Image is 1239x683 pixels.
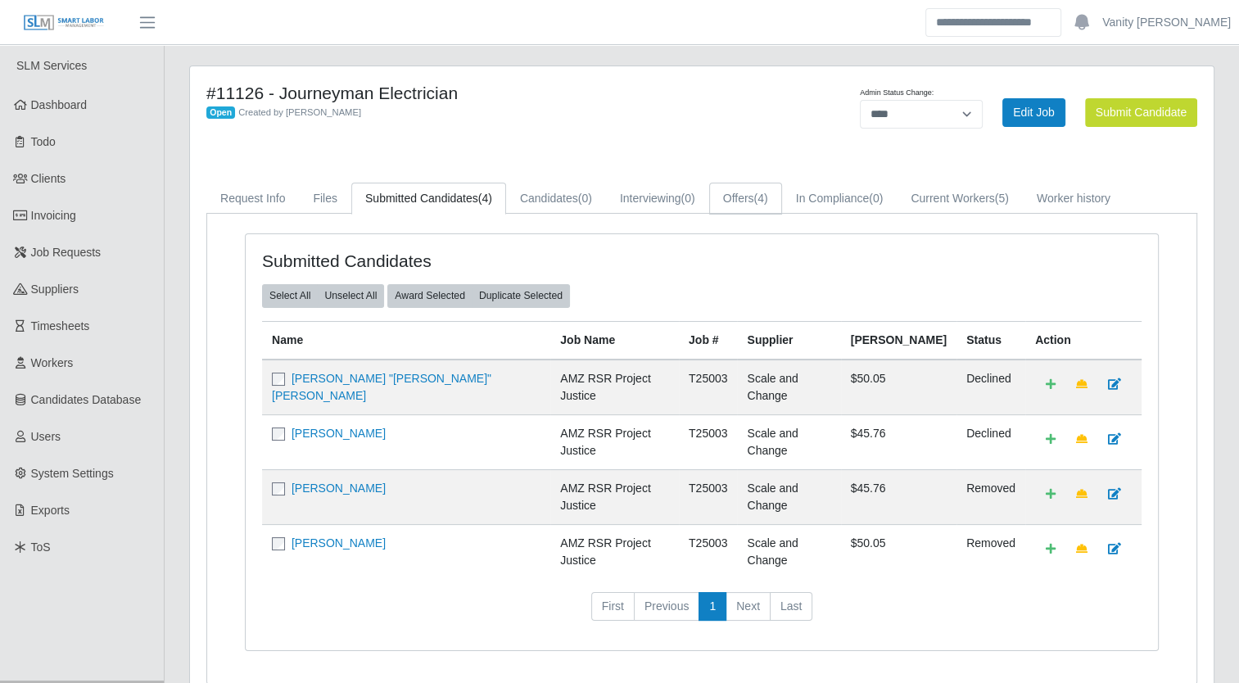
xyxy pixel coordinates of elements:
[699,592,726,622] a: 1
[841,414,956,469] td: $45.76
[782,183,898,215] a: In Compliance
[351,183,506,215] a: Submitted Candidates
[16,59,87,72] span: SLM Services
[292,482,386,495] a: [PERSON_NAME]
[841,524,956,579] td: $50.05
[956,524,1025,579] td: removed
[238,107,361,117] span: Created by [PERSON_NAME]
[31,283,79,296] span: Suppliers
[550,414,679,469] td: AMZ RSR Project Justice
[709,183,782,215] a: Offers
[31,135,56,148] span: Todo
[679,524,737,579] td: T25003
[478,192,492,205] span: (4)
[272,372,491,402] a: [PERSON_NAME] "[PERSON_NAME]" [PERSON_NAME]
[550,469,679,524] td: AMZ RSR Project Justice
[31,504,70,517] span: Exports
[262,284,318,307] button: Select All
[841,469,956,524] td: $45.76
[1065,425,1098,454] a: Make Team Lead
[1002,98,1065,127] a: Edit Job
[737,321,840,360] th: Supplier
[31,172,66,185] span: Clients
[550,524,679,579] td: AMZ RSR Project Justice
[737,414,840,469] td: Scale and Change
[387,284,473,307] button: Award Selected
[679,469,737,524] td: T25003
[737,469,840,524] td: Scale and Change
[31,98,88,111] span: Dashboard
[31,319,90,332] span: Timesheets
[679,414,737,469] td: T25003
[956,414,1025,469] td: declined
[262,251,614,271] h4: Submitted Candidates
[1065,535,1098,563] a: Make Team Lead
[206,83,774,103] h4: #11126 - Journeyman Electrician
[31,541,51,554] span: ToS
[1035,535,1066,563] a: Add Default Cost Code
[841,321,956,360] th: [PERSON_NAME]
[299,183,351,215] a: Files
[606,183,709,215] a: Interviewing
[1035,480,1066,509] a: Add Default Cost Code
[925,8,1061,37] input: Search
[1085,98,1197,127] button: Submit Candidate
[1065,480,1098,509] a: Make Team Lead
[550,321,679,360] th: Job Name
[550,360,679,415] td: AMZ RSR Project Justice
[292,427,386,440] a: [PERSON_NAME]
[578,192,592,205] span: (0)
[956,321,1025,360] th: Status
[860,88,934,99] label: Admin Status Change:
[206,106,235,120] span: Open
[681,192,695,205] span: (0)
[1025,321,1142,360] th: Action
[1102,14,1231,31] a: Vanity [PERSON_NAME]
[31,430,61,443] span: Users
[31,209,76,222] span: Invoicing
[206,183,299,215] a: Request Info
[387,284,570,307] div: bulk actions
[995,192,1009,205] span: (5)
[292,536,386,550] a: [PERSON_NAME]
[679,360,737,415] td: T25003
[506,183,606,215] a: Candidates
[1035,370,1066,399] a: Add Default Cost Code
[841,360,956,415] td: $50.05
[262,321,550,360] th: Name
[897,183,1023,215] a: Current Workers
[262,284,384,307] div: bulk actions
[31,246,102,259] span: Job Requests
[956,360,1025,415] td: declined
[754,192,768,205] span: (4)
[869,192,883,205] span: (0)
[31,393,142,406] span: Candidates Database
[23,14,105,32] img: SLM Logo
[679,321,737,360] th: Job #
[472,284,570,307] button: Duplicate Selected
[317,284,384,307] button: Unselect All
[31,467,114,480] span: System Settings
[1023,183,1124,215] a: Worker history
[262,592,1142,635] nav: pagination
[956,469,1025,524] td: removed
[737,360,840,415] td: Scale and Change
[737,524,840,579] td: Scale and Change
[31,356,74,369] span: Workers
[1065,370,1098,399] a: Make Team Lead
[1035,425,1066,454] a: Add Default Cost Code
